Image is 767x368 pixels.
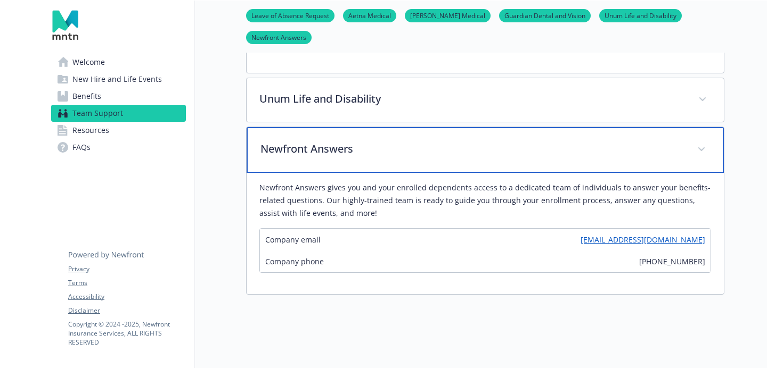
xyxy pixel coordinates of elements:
span: Resources [72,122,109,139]
span: Company email [265,234,321,245]
a: Welcome [51,54,186,71]
span: Welcome [72,54,105,71]
div: Newfront Answers [247,173,724,294]
p: Copyright © 2024 - 2025 , Newfront Insurance Services, ALL RIGHTS RESERVED [68,320,185,347]
span: Benefits [72,88,101,105]
a: Aetna Medical [343,10,396,20]
a: Team Support [51,105,186,122]
span: FAQs [72,139,91,156]
span: Company phone [265,256,324,267]
a: Resources [51,122,186,139]
span: New Hire and Life Events [72,71,162,88]
a: Benefits [51,88,186,105]
p: Newfront Answers gives you and your enrolled dependents access to a dedicated team of individuals... [259,181,711,220]
a: New Hire and Life Events [51,71,186,88]
span: [PHONE_NUMBER] [639,256,705,267]
div: Unum Life and Disability [247,78,724,122]
a: Leave of Absence Request [246,10,334,20]
a: Accessibility [68,292,185,302]
a: Unum Life and Disability [599,10,682,20]
a: Newfront Answers [246,32,312,42]
a: [EMAIL_ADDRESS][DOMAIN_NAME] [581,234,705,245]
a: Privacy [68,264,185,274]
span: Team Support [72,105,123,122]
a: Guardian Dental and Vision [499,10,591,20]
p: Newfront Answers [260,141,684,157]
a: [PERSON_NAME] Medical [405,10,491,20]
p: Unum Life and Disability [259,91,686,107]
div: Newfront Answers [247,127,724,173]
a: Disclaimer [68,306,185,315]
a: Terms [68,278,185,288]
a: FAQs [51,139,186,156]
